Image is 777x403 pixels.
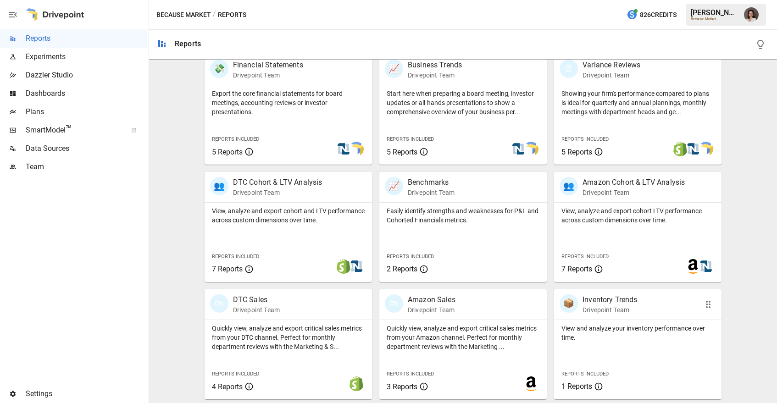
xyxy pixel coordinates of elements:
p: Export the core financial statements for board meetings, accounting reviews or investor presentat... [212,89,365,116]
p: Showing your firm's performance compared to plans is ideal for quarterly and annual plannings, mo... [561,89,714,116]
span: Reports Included [561,136,609,142]
p: View, analyze and export cohort and LTV performance across custom dimensions over time. [212,206,365,225]
p: Drivepoint Team [408,188,455,197]
div: 🛍 [210,294,228,313]
img: netsuite [349,259,364,274]
img: netsuite [699,259,713,274]
span: Plans [26,106,147,117]
img: shopify [349,376,364,391]
span: Reports Included [561,254,609,259]
p: Drivepoint Team [408,305,455,315]
button: Franziska Ibscher [738,2,764,28]
span: Reports Included [387,136,434,142]
img: smart model [524,142,538,156]
span: Experiments [26,51,147,62]
p: Financial Statements [233,60,303,71]
div: 👥 [560,177,578,195]
span: 2 Reports [387,265,417,273]
span: Settings [26,388,147,399]
img: smart model [349,142,364,156]
span: Data Sources [26,143,147,154]
img: shopify [336,259,351,274]
div: 📈 [385,177,403,195]
p: Drivepoint Team [408,71,462,80]
span: Reports Included [212,254,259,259]
span: 826 Credits [640,9,677,21]
p: Drivepoint Team [583,71,640,80]
div: 🗓 [560,60,578,78]
p: Quickly view, analyze and export critical sales metrics from your Amazon channel. Perfect for mon... [387,324,539,351]
p: Variance Reviews [583,60,640,71]
img: amazon [524,376,538,391]
span: 4 Reports [212,382,243,391]
div: Because Market [691,17,738,21]
p: Benchmarks [408,177,455,188]
span: Dashboards [26,88,147,99]
p: Start here when preparing a board meeting, investor updates or all-hands presentations to show a ... [387,89,539,116]
span: 1 Reports [561,382,592,391]
p: View and analyze your inventory performance over time. [561,324,714,342]
span: SmartModel [26,125,121,136]
span: Reports [26,33,147,44]
span: Team [26,161,147,172]
div: 📦 [560,294,578,313]
div: 💸 [210,60,228,78]
p: View, analyze and export cohort LTV performance across custom dimensions over time. [561,206,714,225]
p: DTC Cohort & LTV Analysis [233,177,322,188]
p: Drivepoint Team [583,305,637,315]
span: 7 Reports [212,265,243,273]
img: amazon [686,259,700,274]
div: 🛍 [385,294,403,313]
p: Inventory Trends [583,294,637,305]
p: Amazon Cohort & LTV Analysis [583,177,685,188]
span: Dazzler Studio [26,70,147,81]
p: Quickly view, analyze and export critical sales metrics from your DTC channel. Perfect for monthl... [212,324,365,351]
span: 5 Reports [561,148,592,156]
img: netsuite [511,142,526,156]
img: shopify [673,142,688,156]
p: Drivepoint Team [233,188,322,197]
p: Drivepoint Team [233,71,303,80]
img: netsuite [686,142,700,156]
p: Easily identify strengths and weaknesses for P&L and Cohorted Financials metrics. [387,206,539,225]
span: ™ [66,123,72,135]
span: 5 Reports [212,148,243,156]
button: 826Credits [623,6,680,23]
button: Because Market [156,9,211,21]
p: Drivepoint Team [583,188,685,197]
img: netsuite [336,142,351,156]
div: 📈 [385,60,403,78]
span: Reports Included [212,136,259,142]
span: Reports Included [387,371,434,377]
span: 3 Reports [387,382,417,391]
img: smart model [699,142,713,156]
p: Drivepoint Team [233,305,280,315]
div: 👥 [210,177,228,195]
div: / [213,9,216,21]
span: Reports Included [387,254,434,259]
span: 7 Reports [561,265,592,273]
span: Reports Included [212,371,259,377]
p: Amazon Sales [408,294,455,305]
img: Franziska Ibscher [744,7,759,22]
div: Reports [175,39,201,48]
div: [PERSON_NAME] [691,8,738,17]
span: 5 Reports [387,148,417,156]
p: DTC Sales [233,294,280,305]
p: Business Trends [408,60,462,71]
span: Reports Included [561,371,609,377]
